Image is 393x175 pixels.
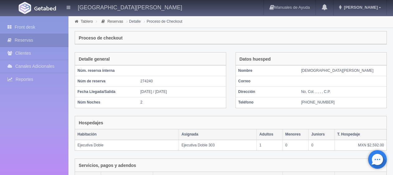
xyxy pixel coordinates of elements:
[309,129,335,140] th: Juniors
[283,140,308,150] td: 0
[283,129,308,140] th: Menores
[257,140,283,150] td: 1
[298,97,386,108] td: [PHONE_NUMBER]
[236,97,299,108] th: Teléfono
[257,129,283,140] th: Adultos
[75,140,179,150] td: Ejecutiva Doble
[236,76,299,87] th: Correo
[79,57,110,62] h4: Detalle general
[125,18,142,24] li: Detalle
[138,97,226,108] td: 2
[236,66,299,76] th: Nombre
[179,140,257,150] td: Ejecutiva Doble 303
[107,19,123,24] a: Reservas
[79,121,103,125] h4: Hospedajes
[298,66,386,76] td: [DEMOGRAPHIC_DATA][PERSON_NAME]
[78,3,182,11] h4: [GEOGRAPHIC_DATA][PERSON_NAME]
[142,18,184,24] li: Proceso de Checkout
[179,129,257,140] th: Asignada
[138,76,226,87] td: 274240
[19,2,31,14] img: Getabed
[81,19,93,24] a: Tablero
[335,140,386,150] td: MXN $2,592.00
[79,36,123,40] h4: Proceso de checkout
[75,87,138,97] th: Fecha Llegada/Salida
[79,163,136,168] h4: Servicios, pagos y adendos
[138,87,226,97] td: [DATE] / [DATE]
[335,129,386,140] th: T. Hospedaje
[309,140,335,150] td: 0
[75,76,138,87] th: Núm de reserva
[236,87,299,97] th: Dirección
[298,87,386,97] td: No, Col. , , , , C.P.
[342,5,378,10] span: [PERSON_NAME]
[75,97,138,108] th: Núm Noches
[34,6,56,11] img: Getabed
[75,129,179,140] th: Habitación
[75,66,138,76] th: Núm. reserva interna
[240,57,271,62] h4: Datos huesped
